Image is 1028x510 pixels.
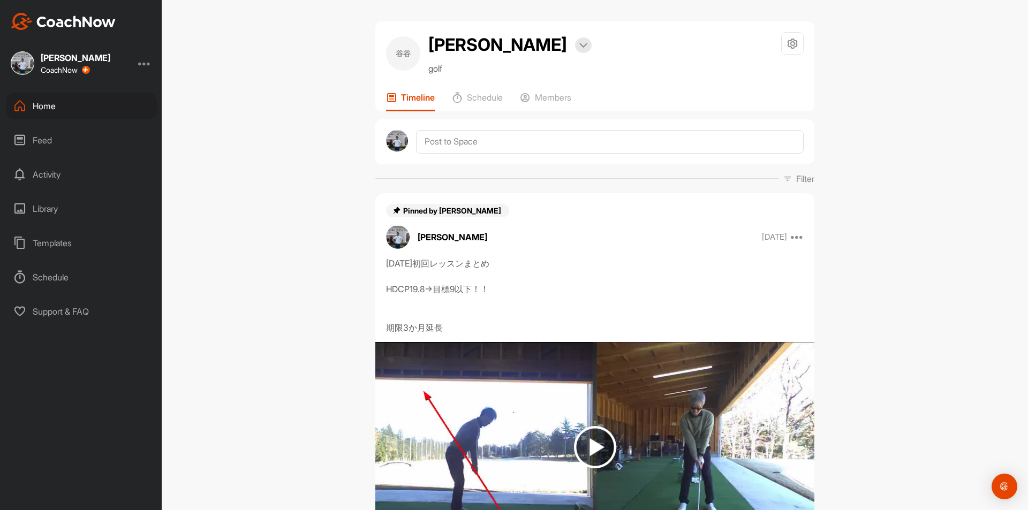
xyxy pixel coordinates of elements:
[574,426,616,468] img: play
[6,195,157,222] div: Library
[6,127,157,154] div: Feed
[762,232,787,242] p: [DATE]
[418,231,487,243] p: [PERSON_NAME]
[467,92,503,103] p: Schedule
[11,13,116,30] img: CoachNow
[386,225,410,249] img: avatar
[796,172,814,185] p: Filter
[41,66,90,74] div: CoachNow
[6,264,157,291] div: Schedule
[992,474,1017,499] div: Open Intercom Messenger
[6,93,157,119] div: Home
[6,298,157,325] div: Support & FAQ
[579,43,587,48] img: arrow-down
[401,92,435,103] p: Timeline
[428,62,592,75] p: golf
[392,206,401,215] img: pin
[6,161,157,188] div: Activity
[403,206,503,215] span: Pinned by [PERSON_NAME]
[428,32,567,58] h2: [PERSON_NAME]
[41,54,110,62] div: [PERSON_NAME]
[386,130,408,152] img: avatar
[386,36,420,71] div: 谷谷
[6,230,157,256] div: Templates
[386,257,804,334] div: [DATE]初回レッスンまとめ HDCP19.8→目標9以下！！ 期限3か月延長
[535,92,571,103] p: Members
[11,51,34,75] img: square_396731e32ce998958746f4bf081bc59b.jpg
